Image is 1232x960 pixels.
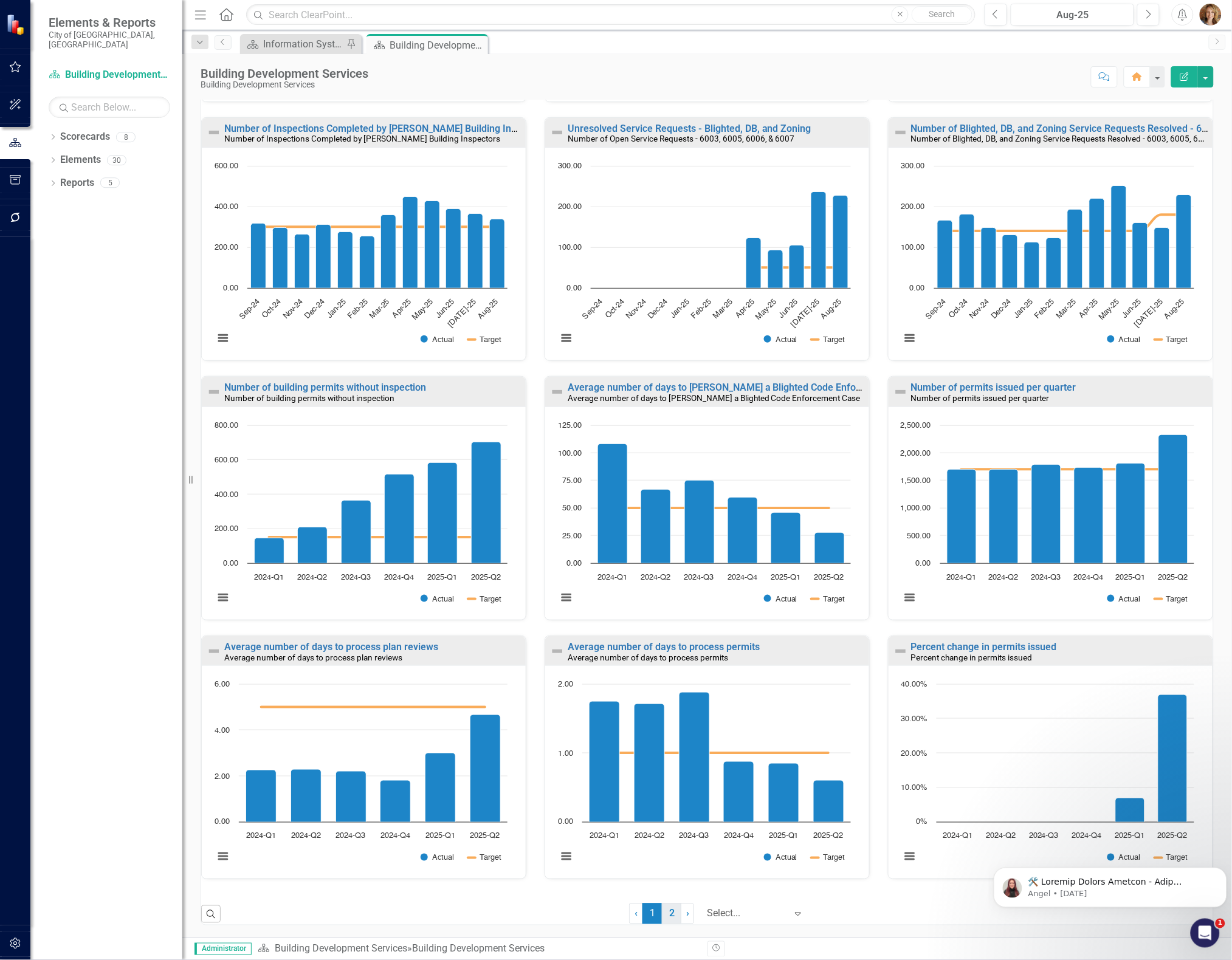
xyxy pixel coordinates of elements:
div: Double-Click to Edit [888,636,1213,880]
button: View chart menu, Chart [901,589,918,606]
div: Double-Click to Edit [888,376,1213,620]
path: 2024-Q2, 67. Actual. [641,489,670,563]
div: Double-Click to Edit [888,117,1213,362]
a: Building Development Services [275,943,407,955]
text: Nov-24 [969,298,991,320]
small: Average number of days to process plan reviews [224,653,402,662]
text: May-25 [1098,298,1121,321]
button: Show Actual [421,335,454,345]
path: Mar-25, 359. Actual. [381,215,396,289]
div: » [258,942,698,956]
text: 0.00 [566,284,582,292]
text: 2024-Q1 [246,832,276,840]
small: Percent change in permits issued [911,653,1033,662]
button: View chart menu, Chart [215,329,232,346]
path: 2024-Q1, 1.75. Actual. [589,702,619,823]
span: 🛠️ Loremip Dolors Ametcon - Adip Elitseddoe Temporinci! Ut Laboree, Dolorem al EnimaDmini'v Quisn... [40,35,223,661]
path: Jan-25, 277. Actual. [338,232,353,289]
a: Number of permits issued per quarter [911,382,1076,393]
path: 2024-Q4, 0.88. Actual. [723,762,754,823]
a: Number of Inspections Completed by [PERSON_NAME] Building Inspectors [224,123,549,134]
path: 2024-Q2, 209. Actual. [298,527,328,563]
path: 2025-Q2, 4.67. Actual. [470,715,501,823]
svg: Interactive chart [551,419,857,617]
img: Not Defined [550,385,565,399]
text: Aug-25 [477,298,500,321]
text: Apr-25 [734,298,756,320]
text: 10.00% [901,784,927,792]
button: Show Actual [421,594,454,604]
path: Oct-24, 297. Actual. [273,228,288,289]
path: Aug-25, 229. Actual. [1176,195,1191,289]
div: Double-Click to Edit [545,636,870,880]
text: 30.00% [901,715,927,723]
path: 2024-Q2, 2.29. Actual. [291,770,322,823]
path: Aug-25, 227. Actual. [833,196,848,289]
path: 2024-Q1, 108. Actual. [597,444,627,563]
iframe: Intercom live chat [1191,919,1220,948]
a: Reports [60,176,94,190]
path: Feb-25, 255. Actual. [360,236,375,289]
text: Mar-25 [1055,298,1078,320]
a: Elements [60,153,101,167]
text: 2024-Q1 [943,832,973,840]
a: Average number of days to [PERSON_NAME] a Blighted Code Enforcement Case [568,382,917,393]
path: Apr-25, 123. Actual. [746,238,761,289]
button: View chart menu, Chart [558,329,575,346]
div: Double-Click to Edit [545,117,870,362]
text: 2024-Q2 [291,832,321,840]
text: 2025-Q1 [425,832,455,840]
text: 800.00 [215,422,238,430]
button: Show Target [811,594,845,604]
path: 2024-Q2, 1,704. Actual. [989,469,1018,563]
button: Show Target [468,594,501,604]
path: 2025-Q2, 702. Actual. [472,442,501,563]
text: Jun-25 [435,298,456,320]
text: 40.00% [901,681,927,688]
button: Show Target [1155,335,1188,345]
div: 30 [107,155,126,165]
span: ‹ [635,908,638,919]
path: Jul-25, 366. Actual. [468,214,483,289]
text: 200.00 [215,525,238,533]
a: Scorecards [60,130,110,144]
path: Nov-24, 264. Actual. [295,235,310,289]
text: 400.00 [215,203,238,211]
text: 2025-Q2 [470,832,500,840]
div: Chart. Highcharts interactive chart. [208,419,520,617]
path: 2024-Q4, 1.82. Actual. [380,781,411,823]
text: 2025-Q2 [814,832,844,840]
text: 1.00 [558,750,573,758]
text: Sep-24 [238,298,261,321]
text: Oct-24 [604,298,626,320]
svg: Interactive chart [895,160,1200,357]
img: Not Defined [207,385,221,399]
text: Apr-25 [391,298,413,320]
path: 2025-Q1, 3.01. Actual. [425,753,456,823]
text: Nov-24 [625,298,648,320]
button: View chart menu, Chart [215,589,232,606]
span: 1 [642,903,662,924]
g: Target, series 2 of 2. Line with 6 data points. [610,506,831,510]
iframe: Intercom notifications message [989,842,1232,927]
text: 0% [917,818,927,826]
small: Number of Inspections Completed by [PERSON_NAME] Building Inspectors [224,134,500,143]
button: Show Actual [1107,335,1141,345]
img: Not Defined [550,125,565,140]
text: 2025-Q2 [471,574,501,581]
g: Actual, series 1 of 2. Bar series with 6 bars. [597,444,844,563]
text: 200.00 [215,244,238,252]
path: 2024-Q4, 60. Actual. [728,497,757,563]
img: ClearPoint Strategy [6,14,27,35]
path: Jun-25, 161. Actual. [1132,223,1148,289]
text: 200.00 [901,203,925,211]
text: Jun-25 [1121,298,1143,320]
text: Dec-24 [647,298,669,320]
button: View chart menu, Chart [558,848,575,865]
div: Information Systems [263,36,343,52]
path: 2025-Q1, 585. Actual. [428,462,458,563]
path: Sep-24, 318. Actual. [251,224,266,289]
text: 75.00 [562,477,582,485]
img: Not Defined [893,385,908,399]
text: 2024-Q4 [724,832,754,840]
